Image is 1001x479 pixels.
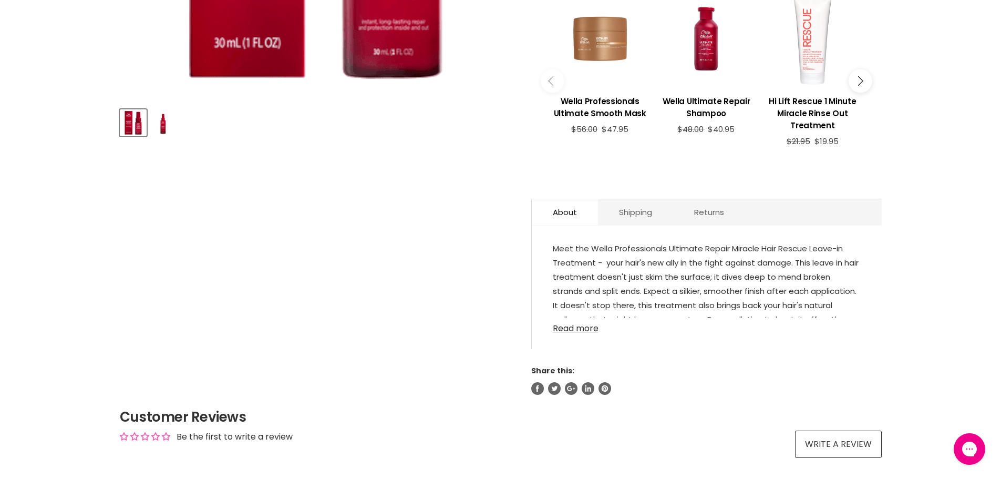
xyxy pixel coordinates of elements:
h2: Customer Reviews [120,407,882,426]
div: Product thumbnails [118,106,514,136]
h3: Wella Ultimate Repair Shampoo [658,95,754,119]
a: Shipping [598,199,673,225]
a: View product:Wella Professionals Ultimate Smooth Mask [552,87,648,125]
h3: Wella Professionals Ultimate Smooth Mask [552,95,648,119]
span: $19.95 [814,136,839,147]
a: Read more [553,318,861,333]
a: View product:Hi Lift Rescue 1 Minute Miracle Rinse Out Treatment [765,87,860,137]
a: View product:Wella Ultimate Repair Shampoo [658,87,754,125]
iframe: Gorgias live chat messenger [948,430,990,468]
aside: Share this: [531,366,882,394]
a: About [532,199,598,225]
span: $21.95 [787,136,810,147]
span: $56.00 [571,124,597,135]
div: Be the first to write a review [177,431,293,443]
h3: Hi Lift Rescue 1 Minute Miracle Rinse Out Treatment [765,95,860,131]
span: Share this: [531,365,574,376]
a: Returns [673,199,745,225]
img: Wella Ultimate Repair Miracle Hair Rescue Step 3 [151,110,176,135]
a: Write a review [795,431,882,458]
button: Wella Ultimate Repair Miracle Hair Rescue Step 3 [150,109,177,136]
span: $48.00 [677,124,704,135]
div: Average rating is 0.00 stars [120,431,170,443]
span: $40.95 [708,124,735,135]
img: Wella Ultimate Repair Miracle Hair Rescue Step 3 [121,110,146,135]
span: $47.95 [602,124,628,135]
span: Meet the Wella Professionals Ultimate Repair Miracle Hair Rescue Leave-in Treatment - your hair's... [553,243,859,339]
button: Wella Ultimate Repair Miracle Hair Rescue Step 3 [120,109,147,136]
